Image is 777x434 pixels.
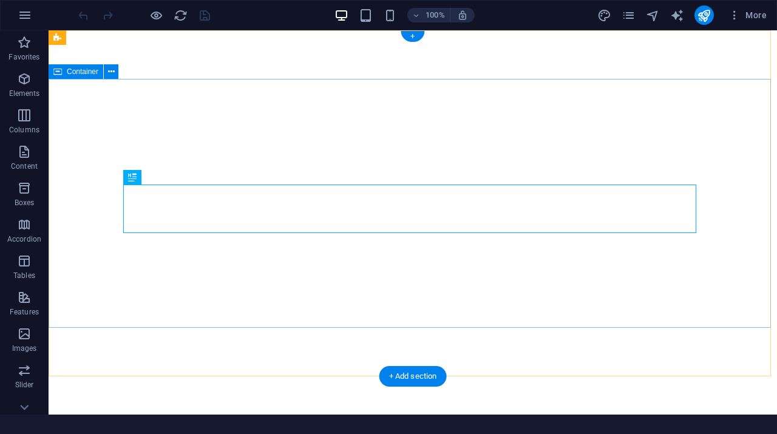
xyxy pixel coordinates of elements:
p: Accordion [7,234,41,244]
button: More [724,5,772,25]
p: Slider [15,380,34,390]
i: On resize automatically adjust zoom level to fit chosen device. [457,10,468,21]
button: 100% [407,8,450,22]
button: navigator [646,8,660,22]
span: Container [67,68,98,75]
div: + [401,31,424,42]
p: Boxes [15,198,35,208]
p: Favorites [8,52,39,62]
i: AI Writer [670,8,684,22]
p: Tables [13,271,35,280]
i: Reload page [174,8,188,22]
button: Click here to leave preview mode and continue editing [149,8,163,22]
button: pages [622,8,636,22]
i: Design (Ctrl+Alt+Y) [597,8,611,22]
i: Publish [697,8,711,22]
p: Columns [9,125,39,135]
button: publish [694,5,714,25]
button: design [597,8,612,22]
i: Navigator [646,8,660,22]
p: Content [11,161,38,171]
span: More [728,9,767,21]
button: reload [173,8,188,22]
p: Features [10,307,39,317]
p: Images [12,344,37,353]
p: Elements [9,89,40,98]
button: text_generator [670,8,685,22]
i: Pages (Ctrl+Alt+S) [622,8,636,22]
h6: 100% [426,8,445,22]
div: + Add section [379,366,447,387]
